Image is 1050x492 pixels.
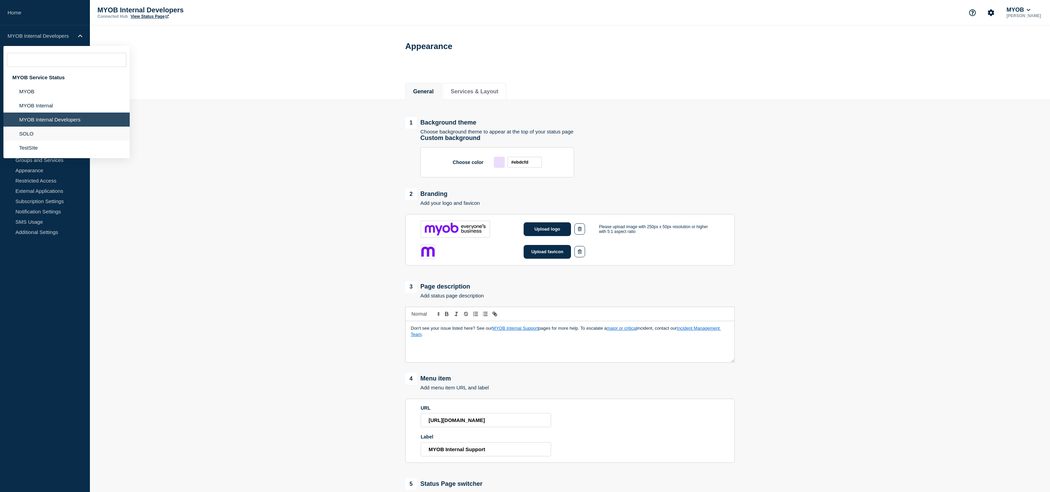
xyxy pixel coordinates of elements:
button: Support [965,5,980,20]
div: Menu item [405,373,489,385]
img: logo [421,221,490,238]
div: Background theme [405,117,573,129]
button: Toggle ordered list [471,310,480,318]
button: Account settings [984,5,998,20]
input: #FFFFFF [507,157,542,168]
button: General [413,89,434,95]
button: Toggle strikethrough text [461,310,471,318]
div: Choose color [420,147,574,177]
h1: Appearance [405,42,452,51]
div: Message [406,321,734,362]
div: URL [421,405,551,411]
button: Toggle bold text [442,310,452,318]
p: Add status page description [420,293,484,298]
p: Custom background [420,134,735,142]
button: Services & Layout [451,89,499,95]
li: TestSIte [3,141,130,155]
button: Toggle bulleted list [480,310,490,318]
div: MYOB Service Status [3,70,130,84]
span: 5 [405,478,417,490]
p: Don't see your issue listed here? See our pages for more help. To escalate a incident, contact our . [411,325,729,338]
a: major or critical [607,326,637,331]
span: 4 [405,373,417,385]
p: Connected Hub [97,14,128,19]
p: Add your logo and favicon [420,200,480,206]
div: Page description [405,281,484,293]
button: Upload favicon [524,245,571,259]
button: Toggle link [490,310,500,318]
p: [PERSON_NAME] [1005,13,1042,18]
p: Add menu item URL and label [420,385,489,390]
button: Toggle italic text [452,310,461,318]
div: Branding [405,188,480,200]
input: URL [421,413,551,427]
div: Label [421,434,551,440]
div: Status Page switcher [405,478,482,490]
span: 2 [405,188,417,200]
li: SOLO [3,127,130,141]
p: MYOB Internal Developers [8,33,73,39]
li: MYOB Internal Developers [3,113,130,127]
li: MYOB Internal [3,98,130,113]
p: MYOB Internal Developers [97,6,235,14]
button: Upload logo [524,222,571,236]
p: Choose background theme to appear at the top of your status page [420,129,573,134]
a: View Status Page [131,14,169,19]
span: Font size [408,310,442,318]
a: MYOB Internal Support [492,326,538,331]
span: 1 [405,117,417,129]
p: Please upload image with 250px x 50px resolution or higher with 5:1 aspect ratio [599,224,715,234]
img: favicon [421,245,435,259]
button: MYOB [1005,7,1032,13]
li: MYOB [3,84,130,98]
span: 3 [405,281,417,293]
input: Label [421,442,551,456]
